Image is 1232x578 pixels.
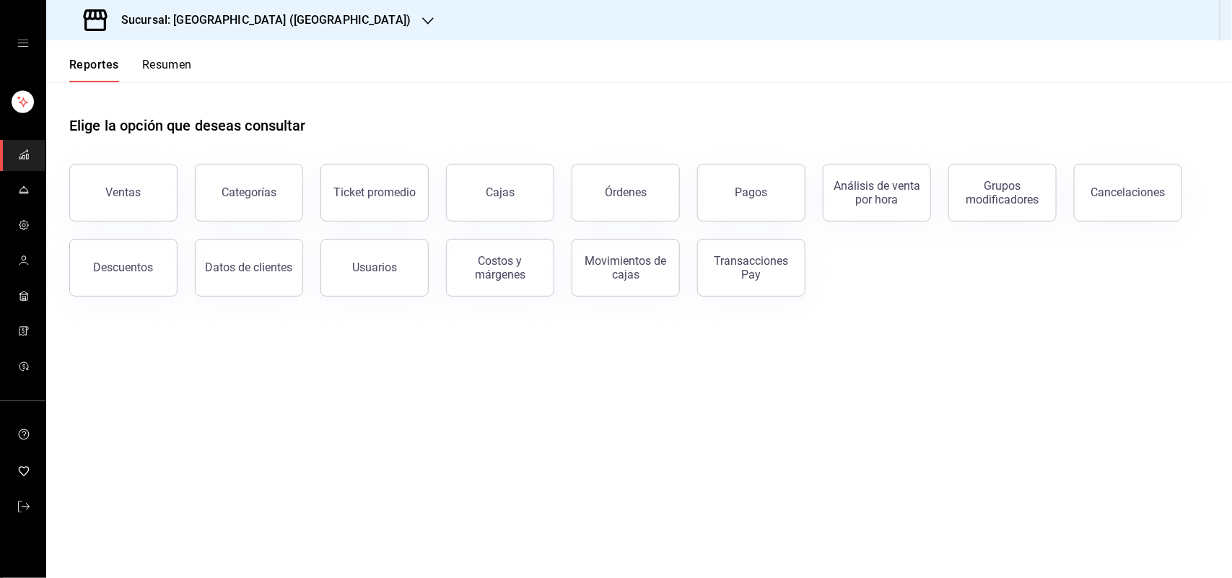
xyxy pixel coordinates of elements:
button: Cajas [446,164,554,222]
div: Usuarios [352,260,397,274]
div: Pagos [735,185,768,199]
button: Resumen [142,58,192,82]
button: Datos de clientes [195,239,303,297]
button: open drawer [17,38,29,49]
button: Grupos modificadores [948,164,1057,222]
button: Cancelaciones [1074,164,1182,222]
div: Datos de clientes [206,260,293,274]
div: Movimientos de cajas [581,254,670,281]
div: Análisis de venta por hora [832,179,922,206]
h3: Sucursal: [GEOGRAPHIC_DATA] ([GEOGRAPHIC_DATA]) [110,12,411,29]
div: Órdenes [605,185,647,199]
button: Ticket promedio [320,164,429,222]
div: Ticket promedio [333,185,416,199]
button: Ventas [69,164,178,222]
button: Categorías [195,164,303,222]
button: Movimientos de cajas [572,239,680,297]
div: navigation tabs [69,58,192,82]
h1: Elige la opción que deseas consultar [69,115,306,136]
div: Cancelaciones [1091,185,1166,199]
button: Descuentos [69,239,178,297]
div: Cajas [486,185,515,199]
div: Categorías [222,185,276,199]
button: Pagos [697,164,805,222]
div: Grupos modificadores [958,179,1047,206]
div: Costos y márgenes [455,254,545,281]
button: Costos y márgenes [446,239,554,297]
button: Usuarios [320,239,429,297]
button: Análisis de venta por hora [823,164,931,222]
div: Ventas [106,185,141,199]
button: Transacciones Pay [697,239,805,297]
button: Órdenes [572,164,680,222]
button: Reportes [69,58,119,82]
div: Transacciones Pay [707,254,796,281]
div: Descuentos [94,260,154,274]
